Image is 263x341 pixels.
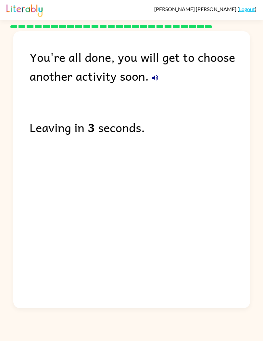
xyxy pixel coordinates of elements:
[239,6,255,12] a: Logout
[154,6,237,12] span: [PERSON_NAME] [PERSON_NAME]
[88,118,95,137] b: 3
[154,6,257,12] div: ( )
[30,48,250,85] div: You're all done, you will get to choose another activity soon.
[30,118,250,137] div: Leaving in seconds.
[6,3,43,17] img: Literably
